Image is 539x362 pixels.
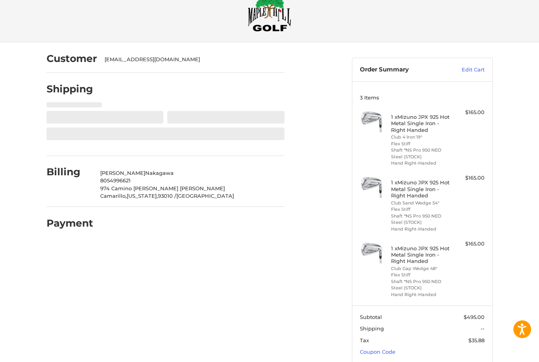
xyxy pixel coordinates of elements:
[47,53,97,65] h2: Customer
[360,66,445,74] h3: Order Summary
[391,213,451,226] li: Shaft *NS Pro 950 NEO Steel (STOCK)
[100,186,225,192] span: 974 Camino [PERSON_NAME] [PERSON_NAME]
[47,218,93,230] h2: Payment
[391,246,451,265] h4: 1 x Mizuno JPX 925 Hot Metal Single Iron - Right Handed
[100,178,131,184] span: 8054996621
[391,279,451,292] li: Shaft *NS Pro 950 NEO Steel (STOCK)
[360,314,382,321] span: Subtotal
[453,109,485,117] div: $165.00
[464,314,485,321] span: $495.00
[391,292,451,298] li: Hand Right-Handed
[176,193,234,199] span: [GEOGRAPHIC_DATA]
[453,240,485,248] div: $165.00
[100,193,127,199] span: Camarillo,
[391,206,451,213] li: Flex Stiff
[47,83,93,96] h2: Shipping
[391,180,451,199] h4: 1 x Mizuno JPX 925 Hot Metal Single Iron - Right Handed
[481,326,485,332] span: --
[360,338,369,344] span: Tax
[391,134,451,141] li: Club 4 Iron 19°
[391,266,451,272] li: Club Gap Wedge 48°
[391,141,451,148] li: Flex Stiff
[127,193,158,199] span: [US_STATE],
[360,95,485,101] h3: 3 Items
[360,326,384,332] span: Shipping
[100,170,145,176] span: [PERSON_NAME]
[360,349,395,355] a: Coupon Code
[145,170,174,176] span: Nakagawa
[445,66,485,74] a: Edit Cart
[391,200,451,207] li: Club Sand Wedge 54°
[468,338,485,344] span: $35.88
[391,160,451,167] li: Hand Right-Handed
[391,114,451,133] h4: 1 x Mizuno JPX 925 Hot Metal Single Iron - Right Handed
[158,193,176,199] span: 93010 /
[453,174,485,182] div: $165.00
[391,226,451,233] li: Hand Right-Handed
[391,272,451,279] li: Flex Stiff
[105,56,277,64] div: [EMAIL_ADDRESS][DOMAIN_NAME]
[47,166,93,178] h2: Billing
[391,147,451,160] li: Shaft *NS Pro 950 NEO Steel (STOCK)
[474,341,539,362] iframe: Google Customer Reviews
